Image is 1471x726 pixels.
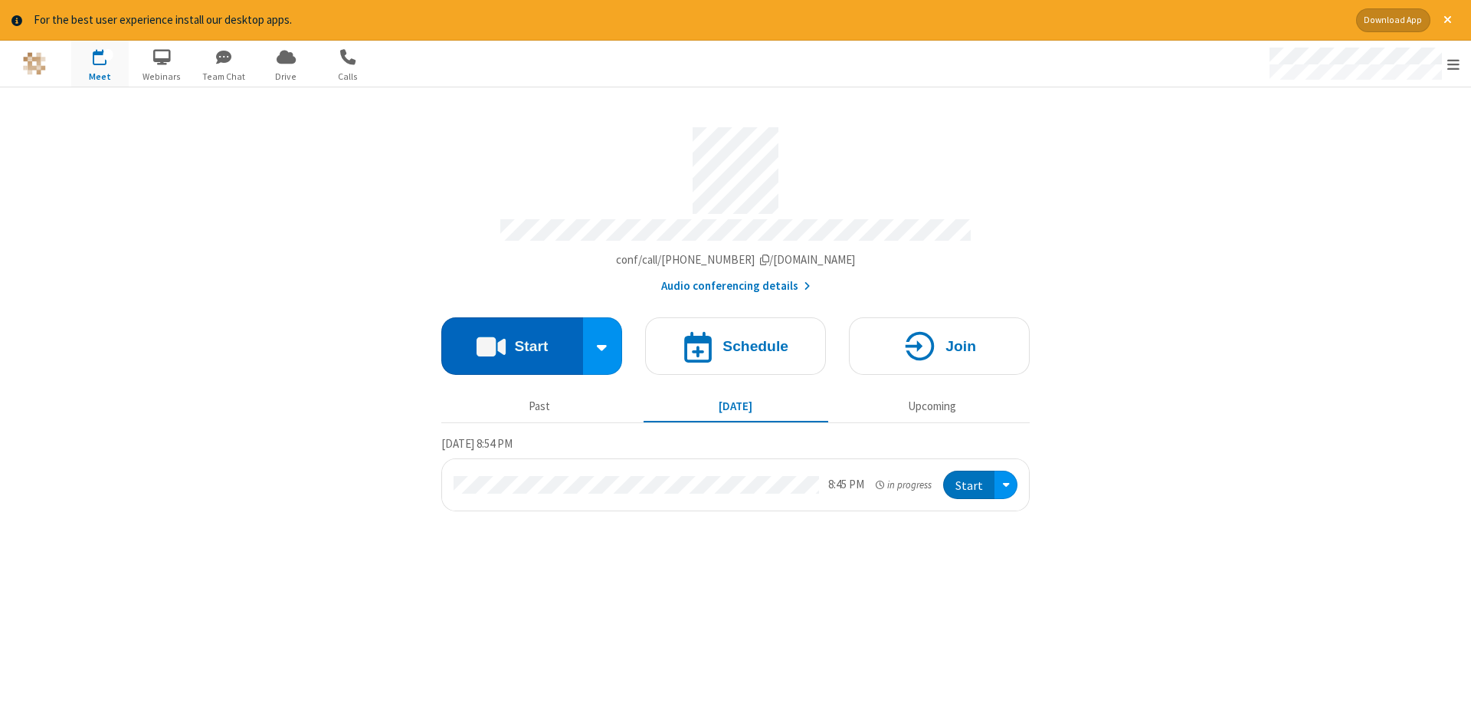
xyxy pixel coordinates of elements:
[994,471,1017,499] div: Open menu
[722,339,788,353] h4: Schedule
[1356,8,1430,32] button: Download App
[441,116,1030,294] section: Account details
[133,70,191,84] span: Webinars
[583,317,623,375] div: Start conference options
[840,393,1024,422] button: Upcoming
[23,52,46,75] img: QA Selenium DO NOT DELETE OR CHANGE
[616,252,856,267] span: Copy my meeting room link
[644,393,828,422] button: [DATE]
[319,70,377,84] span: Calls
[1436,8,1460,32] button: Close alert
[876,478,932,492] em: in progress
[616,251,856,269] button: Copy my meeting room linkCopy my meeting room link
[441,435,1030,511] section: Today's Meetings
[5,41,63,87] button: Logo
[447,393,632,422] button: Past
[849,317,1030,375] button: Join
[1255,41,1471,87] div: Open menu
[441,436,513,451] span: [DATE] 8:54 PM
[645,317,826,375] button: Schedule
[71,70,129,84] span: Meet
[195,70,253,84] span: Team Chat
[257,70,315,84] span: Drive
[441,317,583,375] button: Start
[514,339,548,353] h4: Start
[945,339,976,353] h4: Join
[943,471,994,499] button: Start
[661,278,811,295] button: Audio conferencing details
[103,49,113,61] div: 1
[828,476,864,494] div: 8:45 PM
[34,11,1345,29] div: For the best user experience install our desktop apps.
